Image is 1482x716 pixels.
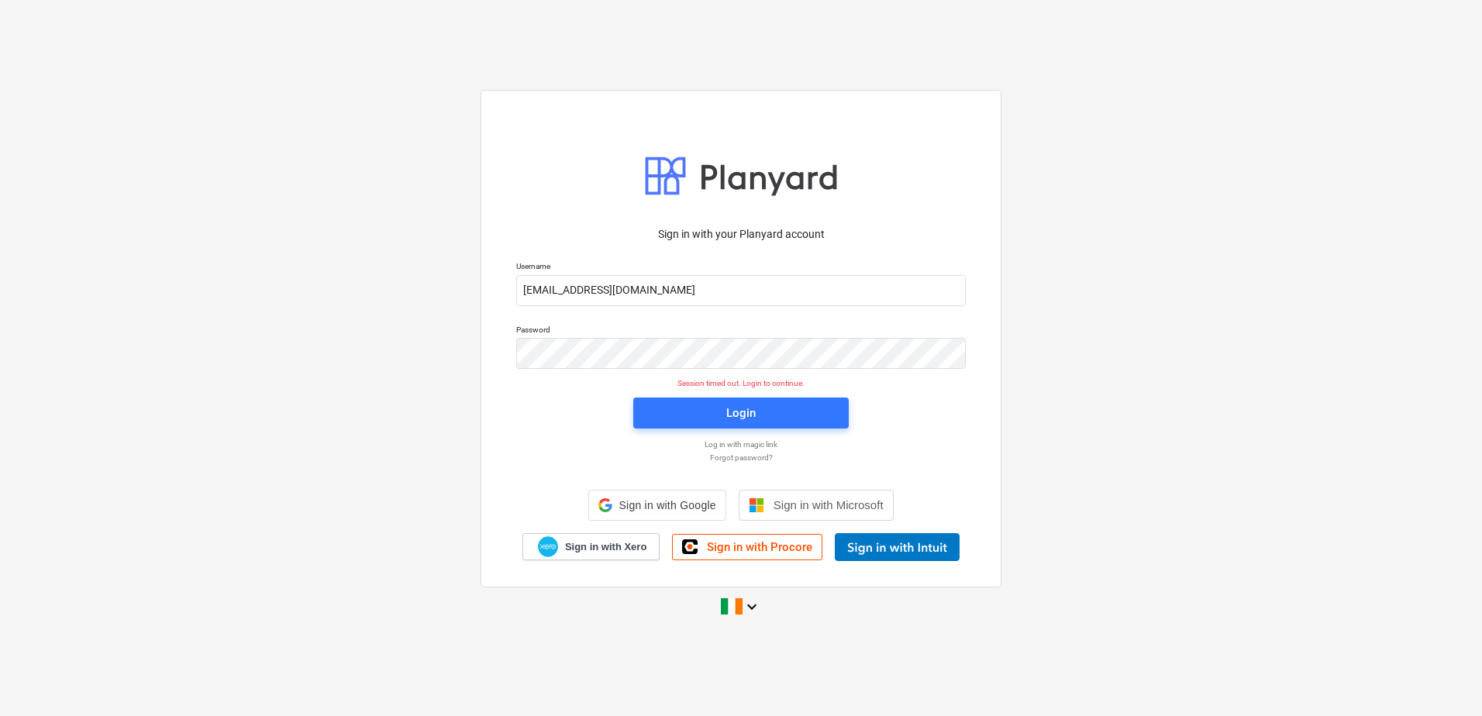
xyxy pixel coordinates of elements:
span: Sign in with Xero [565,540,646,554]
button: Login [633,398,849,429]
p: Password [516,325,966,338]
div: Sign in with Google [588,490,725,521]
iframe: Chat Widget [1404,642,1482,716]
img: Microsoft logo [749,497,764,513]
span: Sign in with Google [619,499,715,511]
div: Login [726,403,756,423]
p: Session timed out. Login to continue. [507,378,975,388]
a: Log in with magic link [508,439,974,449]
p: Sign in with your Planyard account [516,226,966,243]
p: Username [516,261,966,274]
i: keyboard_arrow_down [743,597,761,616]
span: Sign in with Procore [707,540,812,554]
input: Username [516,275,966,306]
span: Sign in with Microsoft [774,498,884,511]
a: Sign in with Xero [522,533,660,560]
img: Xero logo [538,536,558,557]
a: Forgot password? [508,453,974,463]
a: Sign in with Procore [672,534,822,560]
